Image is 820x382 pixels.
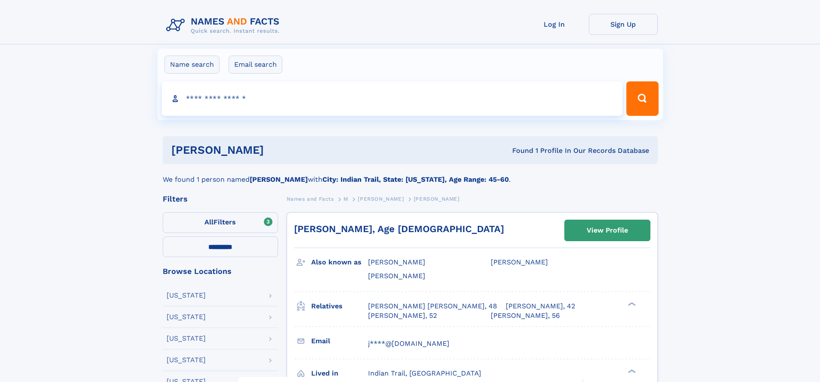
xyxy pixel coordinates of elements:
b: City: Indian Trail, State: [US_STATE], Age Range: 45-60 [322,175,509,183]
img: Logo Names and Facts [163,14,287,37]
button: Search Button [626,81,658,116]
div: [US_STATE] [167,292,206,299]
div: [US_STATE] [167,314,206,320]
label: Name search [164,56,220,74]
h3: Also known as [311,255,368,270]
a: View Profile [565,220,650,241]
div: ❯ [626,368,636,374]
div: Found 1 Profile In Our Records Database [388,146,649,155]
h3: Email [311,334,368,348]
a: M [343,193,348,204]
a: Log In [520,14,589,35]
b: [PERSON_NAME] [250,175,308,183]
span: [PERSON_NAME] [368,258,425,266]
span: M [343,196,348,202]
h3: Lived in [311,366,368,381]
span: [PERSON_NAME] [491,258,548,266]
a: [PERSON_NAME], 52 [368,311,437,320]
a: Sign Up [589,14,658,35]
span: All [204,218,214,226]
a: [PERSON_NAME], 56 [491,311,560,320]
a: Names and Facts [287,193,334,204]
input: search input [162,81,623,116]
div: Browse Locations [163,267,278,275]
div: ❯ [626,301,636,307]
span: Indian Trail, [GEOGRAPHIC_DATA] [368,369,481,377]
div: [US_STATE] [167,335,206,342]
div: View Profile [587,221,628,240]
h3: Relatives [311,299,368,314]
span: [PERSON_NAME] [368,272,425,280]
a: [PERSON_NAME] [358,193,404,204]
label: Email search [229,56,282,74]
a: [PERSON_NAME], 42 [506,301,575,311]
span: [PERSON_NAME] [358,196,404,202]
label: Filters [163,212,278,233]
div: [US_STATE] [167,357,206,363]
div: Filters [163,195,278,203]
h1: [PERSON_NAME] [171,145,388,155]
a: [PERSON_NAME] [PERSON_NAME], 48 [368,301,497,311]
span: [PERSON_NAME] [414,196,460,202]
a: [PERSON_NAME], Age [DEMOGRAPHIC_DATA] [294,224,504,234]
div: We found 1 person named with . [163,164,658,185]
